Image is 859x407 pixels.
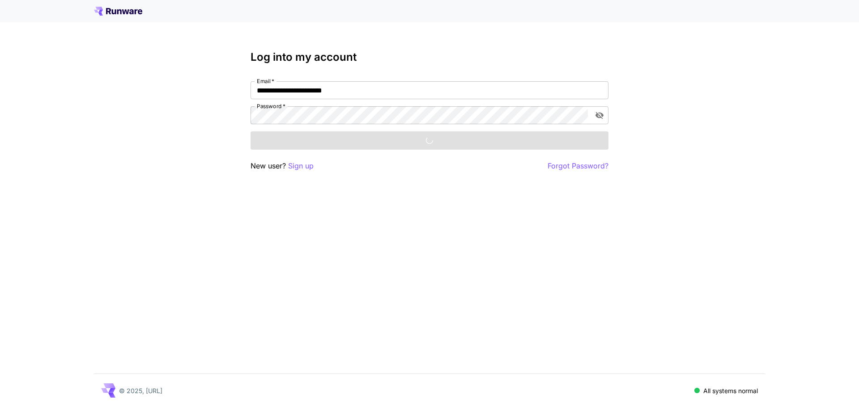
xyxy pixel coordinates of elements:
button: toggle password visibility [591,107,608,123]
p: © 2025, [URL] [119,386,162,395]
button: Forgot Password? [548,160,608,172]
p: New user? [251,160,314,172]
h3: Log into my account [251,51,608,63]
button: Sign up [288,160,314,172]
p: All systems normal [703,386,758,395]
label: Email [257,77,274,85]
label: Password [257,102,285,110]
